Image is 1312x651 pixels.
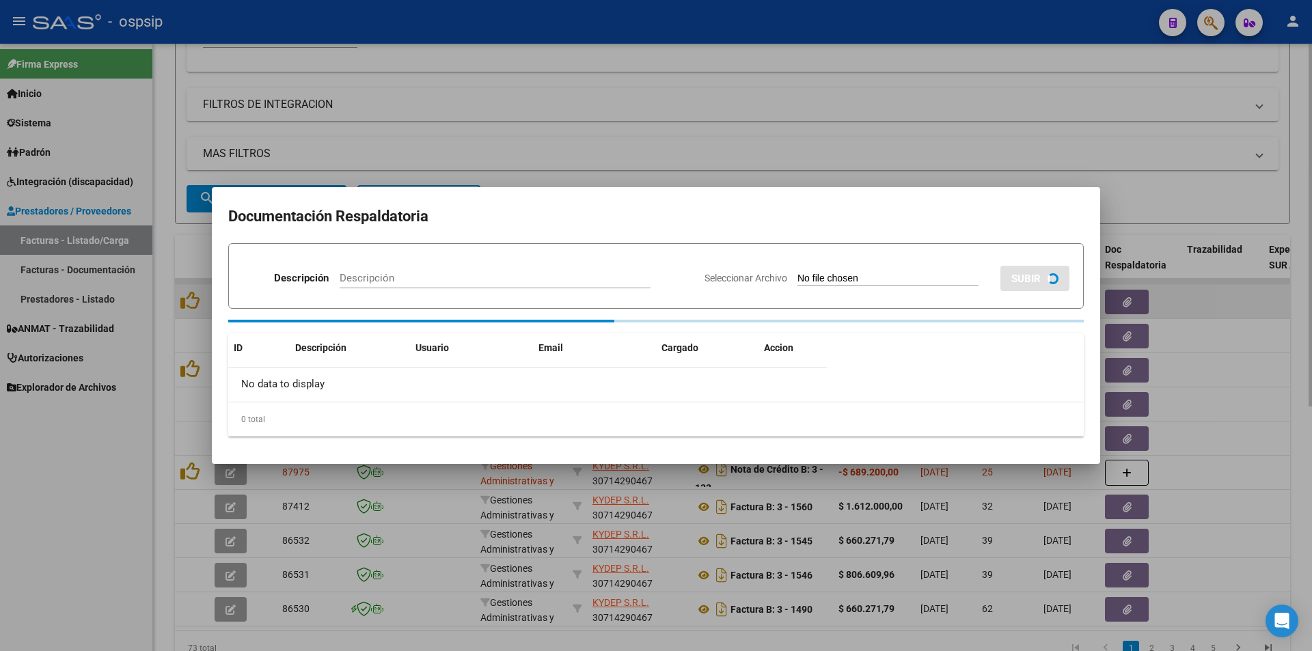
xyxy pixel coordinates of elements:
[656,333,758,363] datatable-header-cell: Cargado
[415,342,449,353] span: Usuario
[1266,605,1298,637] div: Open Intercom Messenger
[533,333,656,363] datatable-header-cell: Email
[234,342,243,353] span: ID
[274,271,329,286] p: Descripción
[228,333,290,363] datatable-header-cell: ID
[758,333,827,363] datatable-header-cell: Accion
[410,333,533,363] datatable-header-cell: Usuario
[705,273,787,283] span: Seleccionar Archivo
[295,342,346,353] span: Descripción
[228,402,1084,437] div: 0 total
[228,368,827,402] div: No data to display
[1011,273,1041,285] span: SUBIR
[290,333,410,363] datatable-header-cell: Descripción
[661,342,698,353] span: Cargado
[1000,266,1069,291] button: SUBIR
[764,342,793,353] span: Accion
[538,342,563,353] span: Email
[228,204,1084,230] h2: Documentación Respaldatoria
